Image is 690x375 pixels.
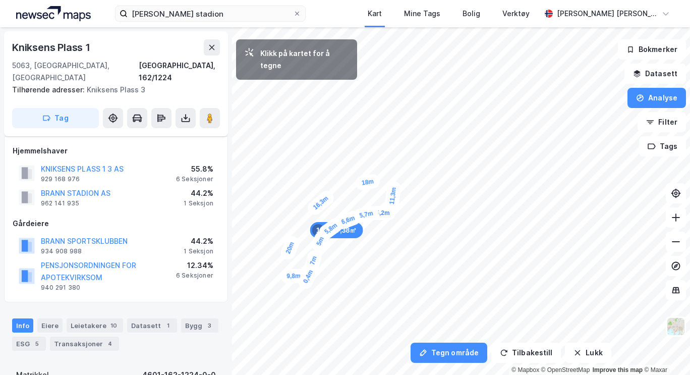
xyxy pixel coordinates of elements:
div: 962 141 935 [41,199,79,207]
div: 4 [105,339,115,349]
div: 5063, [GEOGRAPHIC_DATA], [GEOGRAPHIC_DATA] [12,60,139,84]
img: logo.a4113a55bc3d86da70a041830d287a7e.svg [16,6,91,21]
div: Kart [368,8,382,20]
a: Improve this map [593,366,643,373]
div: Transaksjoner [50,337,119,351]
div: Mine Tags [404,8,440,20]
div: Map marker [352,205,380,224]
div: Gårdeiere [13,218,219,230]
div: [GEOGRAPHIC_DATA], 162/1224 [139,60,220,84]
div: 44.2% [184,187,213,199]
div: Map marker [355,173,381,191]
div: Datasett [127,318,177,333]
div: 6 Seksjoner [176,175,213,183]
div: 1 [312,224,324,236]
div: Kniksens Plass 1 [12,39,92,56]
div: Klikk på kartet for å tegne [260,47,349,72]
button: Tegn område [411,343,487,363]
button: Tag [12,108,99,128]
div: [PERSON_NAME] [PERSON_NAME] [557,8,658,20]
div: 44.2% [184,235,213,247]
div: Map marker [305,188,337,218]
button: Tilbakestill [491,343,561,363]
div: 3 [204,320,214,331]
button: Analyse [627,88,686,108]
div: 1 Seksjon [184,199,213,207]
div: 12.34% [176,259,213,272]
button: Lukk [565,343,611,363]
div: Info [12,318,33,333]
div: 929 168 976 [41,175,80,183]
div: Eiere [37,318,63,333]
div: Map marker [370,206,395,220]
div: 940 291 380 [41,284,80,292]
div: Bygg [181,318,218,333]
div: Map marker [302,248,323,277]
img: Z [666,317,685,336]
button: Datasett [624,64,686,84]
div: Kniksens Plass 3 [12,84,212,96]
div: Map marker [333,209,363,231]
div: 10 [108,320,119,331]
div: Map marker [279,234,301,261]
div: 1 Seksjon [184,247,213,255]
div: ESG [12,337,46,351]
div: Map marker [316,216,346,242]
div: Map marker [310,229,331,253]
a: Mapbox [511,366,539,373]
div: Map marker [296,262,320,291]
div: 1 [163,320,173,331]
div: Map marker [310,222,363,238]
div: 6 Seksjoner [176,272,213,280]
input: Søk på adresse, matrikkel, gårdeiere, leietakere eller personer [128,6,293,21]
div: Verktøy [502,8,530,20]
div: Map marker [384,180,401,211]
div: 934 908 988 [41,247,82,255]
div: Leietakere [67,318,123,333]
span: Tilhørende adresser: [12,85,87,94]
div: Bolig [463,8,480,20]
iframe: Chat Widget [640,327,690,375]
button: Tags [639,136,686,156]
div: Map marker [280,269,307,284]
button: Bokmerker [618,39,686,60]
div: 55.8% [176,163,213,175]
div: Hjemmelshaver [13,145,219,157]
div: Kontrollprogram for chat [640,327,690,375]
div: 5 [32,339,42,349]
a: OpenStreetMap [541,366,590,373]
button: Filter [638,112,686,132]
